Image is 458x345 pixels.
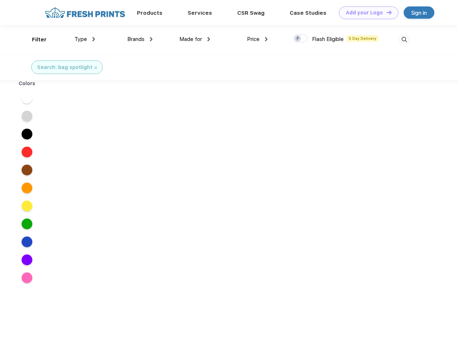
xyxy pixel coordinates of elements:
[312,36,344,42] span: Flash Eligible
[13,80,41,87] div: Colors
[137,10,162,16] a: Products
[74,36,87,42] span: Type
[398,34,410,46] img: desktop_search.svg
[347,35,379,42] span: 5 Day Delivery
[127,36,145,42] span: Brands
[92,37,95,41] img: dropdown.png
[179,36,202,42] span: Made for
[386,10,391,14] img: DT
[265,37,267,41] img: dropdown.png
[150,37,152,41] img: dropdown.png
[404,6,434,19] a: Sign in
[37,64,92,71] div: Search: bag spotlight
[411,9,427,17] div: Sign in
[43,6,127,19] img: fo%20logo%202.webp
[207,37,210,41] img: dropdown.png
[32,36,47,44] div: Filter
[247,36,260,42] span: Price
[95,66,97,69] img: filter_cancel.svg
[346,10,383,16] div: Add your Logo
